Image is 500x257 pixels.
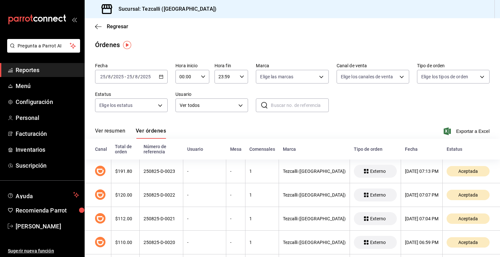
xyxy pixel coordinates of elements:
span: Regresar [107,23,128,30]
div: - [230,169,241,174]
button: open_drawer_menu [72,17,77,22]
label: Usuario [175,92,248,96]
div: 1 [249,240,275,245]
div: - [230,192,241,198]
span: Recomienda Parrot [16,206,79,215]
div: Estatus [447,147,490,152]
span: Elige los tipos de orden [421,73,468,80]
span: Facturación [16,129,79,138]
div: - [230,240,241,245]
div: Marca [283,147,346,152]
div: Número de referencia [144,144,179,154]
div: navigation tabs [95,128,166,139]
label: Estatus [95,92,168,96]
div: Tezcalli ([GEOGRAPHIC_DATA]) [283,216,346,221]
span: Inventarios [16,145,79,154]
span: Aceptada [456,169,480,174]
span: Menú [16,82,79,90]
input: ---- [140,74,151,79]
button: Ver órdenes [136,128,166,139]
div: Canal [95,147,107,152]
div: Órdenes [95,40,120,50]
label: Marca [256,63,328,68]
span: / [138,74,140,79]
div: - [187,192,222,198]
input: -- [127,74,132,79]
span: Reportes [16,66,79,74]
div: 1 [249,169,275,174]
div: [DATE] 07:13 PM [405,169,438,174]
span: Externo [368,169,388,174]
div: Tezcalli ([GEOGRAPHIC_DATA]) [283,192,346,198]
label: Fecha [95,63,168,68]
span: Suscripción [16,161,79,170]
a: Pregunta a Parrot AI [5,47,80,54]
div: Mesa [230,147,242,152]
div: - [230,216,241,221]
span: Elige los canales de venta [341,73,393,80]
label: Hora inicio [175,63,209,68]
div: 250825-D-0021 [144,216,179,221]
div: 250825-D-0022 [144,192,179,198]
div: [DATE] 07:07 PM [405,192,438,198]
label: Hora fin [215,63,248,68]
span: Ayuda [16,191,71,199]
span: Elige las marcas [260,73,293,80]
span: / [106,74,108,79]
div: $120.00 [115,192,136,198]
span: Ver todos [180,102,236,109]
div: - [187,169,222,174]
div: Comensales [249,147,275,152]
label: Canal de venta [337,63,409,68]
div: Total de orden [115,144,136,154]
label: Tipo de orden [417,63,490,68]
span: [PERSON_NAME] [16,222,79,231]
button: Pregunta a Parrot AI [7,39,80,53]
input: Buscar no. de referencia [271,99,328,112]
span: Sugerir nueva función [8,248,79,254]
div: $191.80 [115,169,136,174]
span: Externo [368,192,388,198]
button: Regresar [95,23,128,30]
span: Externo [368,240,388,245]
h3: Sucursal: Tezcalli ([GEOGRAPHIC_DATA]) [113,5,216,13]
img: Tooltip marker [123,41,131,49]
span: Configuración [16,97,79,106]
input: ---- [113,74,124,79]
div: - [187,216,222,221]
div: 1 [249,216,275,221]
span: Pregunta a Parrot AI [18,43,70,49]
div: Tezcalli ([GEOGRAPHIC_DATA]) [283,240,346,245]
div: 250825-D-0020 [144,240,179,245]
span: / [111,74,113,79]
span: Elige los estatus [99,102,132,109]
span: Aceptada [456,240,480,245]
span: Personal [16,113,79,122]
div: [DATE] 06:59 PM [405,240,438,245]
div: Tezcalli ([GEOGRAPHIC_DATA]) [283,169,346,174]
span: - [125,74,126,79]
span: Externo [368,216,388,221]
div: - [187,240,222,245]
div: Tipo de orden [354,147,397,152]
input: -- [108,74,111,79]
input: -- [100,74,106,79]
span: Aceptada [456,216,480,221]
div: Usuario [187,147,222,152]
span: / [132,74,134,79]
div: [DATE] 07:04 PM [405,216,438,221]
input: -- [135,74,138,79]
button: Ver resumen [95,128,125,139]
div: 250825-D-0023 [144,169,179,174]
button: Exportar a Excel [445,127,490,135]
div: $112.00 [115,216,136,221]
div: $110.00 [115,240,136,245]
span: Aceptada [456,192,480,198]
div: Fecha [405,147,439,152]
div: 1 [249,192,275,198]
